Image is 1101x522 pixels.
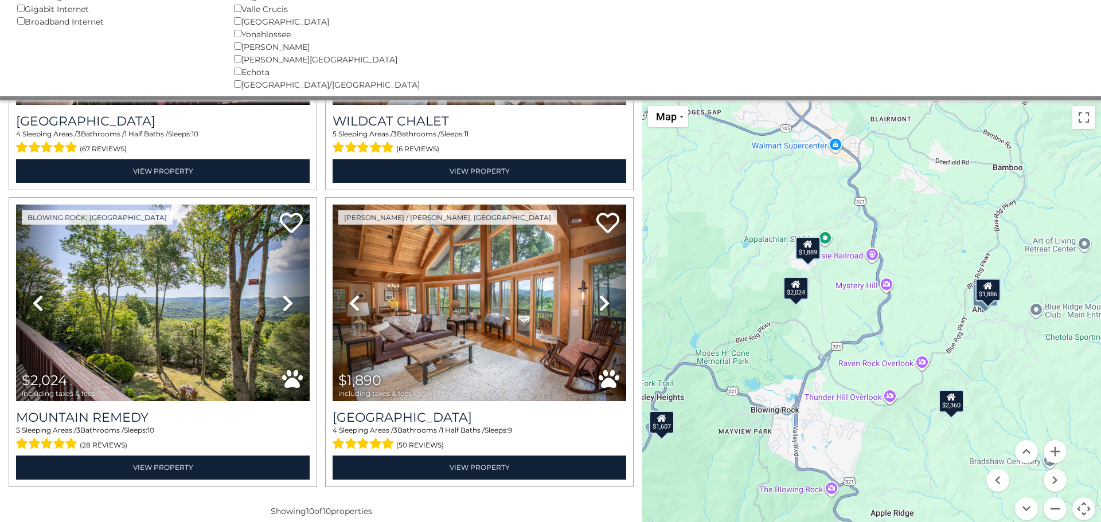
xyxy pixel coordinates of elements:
[76,426,80,434] span: 3
[1072,106,1095,129] button: Toggle fullscreen view
[16,425,310,453] div: Sleeping Areas / Bathrooms / Sleeps:
[16,426,20,434] span: 5
[9,505,634,517] p: Showing of properties
[396,438,444,453] span: (50 reviews)
[280,211,303,236] a: Add to favorites
[16,113,310,129] a: [GEOGRAPHIC_DATA]
[234,28,434,40] div: Yonahlossee
[80,438,127,453] span: (28 reviews)
[234,65,434,78] div: Echota
[306,506,314,516] span: 10
[333,426,337,434] span: 4
[77,129,81,138] span: 3
[234,2,434,15] div: Valle Crucis
[80,142,127,156] span: (67 reviews)
[16,159,310,183] a: View Property
[234,15,434,28] div: [GEOGRAPHIC_DATA]
[22,210,173,225] a: Blowing Rock, [GEOGRAPHIC_DATA]
[973,284,998,307] div: $1,908
[16,205,310,401] img: thumbnail_163266957.jpeg
[333,425,626,453] div: Sleeping Areas / Bathrooms / Sleeps:
[1044,440,1067,463] button: Zoom in
[333,129,337,138] span: 5
[648,106,688,127] button: Change map style
[783,276,809,299] div: $2,024
[16,113,310,129] h3: Sunset Lodge
[323,506,331,516] span: 10
[22,372,67,388] span: $2,024
[22,390,95,397] span: including taxes & fees
[1044,497,1067,520] button: Zoom out
[22,93,95,101] span: including taxes & fees
[596,211,619,236] a: Add to favorites
[16,129,21,138] span: 4
[1015,440,1038,463] button: Move up
[441,426,485,434] span: 1 Half Baths /
[1044,469,1067,492] button: Move right
[975,278,1001,301] div: $1,886
[333,159,626,183] a: View Property
[234,53,434,65] div: [PERSON_NAME][GEOGRAPHIC_DATA]
[338,210,557,225] a: [PERSON_NAME] / [PERSON_NAME], [GEOGRAPHIC_DATA]
[333,129,626,156] div: Sleeping Areas / Bathrooms / Sleeps:
[656,111,677,123] span: Map
[333,113,626,129] a: Wildcat Chalet
[1072,497,1095,520] button: Map camera controls
[17,2,217,15] div: Gigabit Internet
[17,15,217,28] div: Broadband Internet
[986,469,1009,492] button: Move left
[124,129,168,138] span: 1 Half Baths /
[464,129,468,138] span: 11
[16,410,310,425] a: Mountain Remedy
[16,129,310,156] div: Sleeping Areas / Bathrooms / Sleeps:
[508,426,512,434] span: 9
[338,93,412,101] span: including taxes & fees
[649,410,674,433] div: $1,607
[393,129,397,138] span: 3
[795,236,821,259] div: $1,889
[338,372,381,388] span: $1,890
[192,129,198,138] span: 10
[1015,497,1038,520] button: Move down
[393,426,397,434] span: 3
[333,410,626,425] h3: Bald Mountain Lodge
[147,426,154,434] span: 10
[234,40,434,53] div: [PERSON_NAME]
[333,410,626,425] a: [GEOGRAPHIC_DATA]
[333,205,626,401] img: thumbnail_163277713.jpeg
[939,390,964,413] div: $2,360
[333,456,626,479] a: View Property
[396,142,439,156] span: (6 reviews)
[338,390,412,397] span: including taxes & fees
[234,78,434,91] div: [GEOGRAPHIC_DATA]/[GEOGRAPHIC_DATA]
[16,456,310,479] a: View Property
